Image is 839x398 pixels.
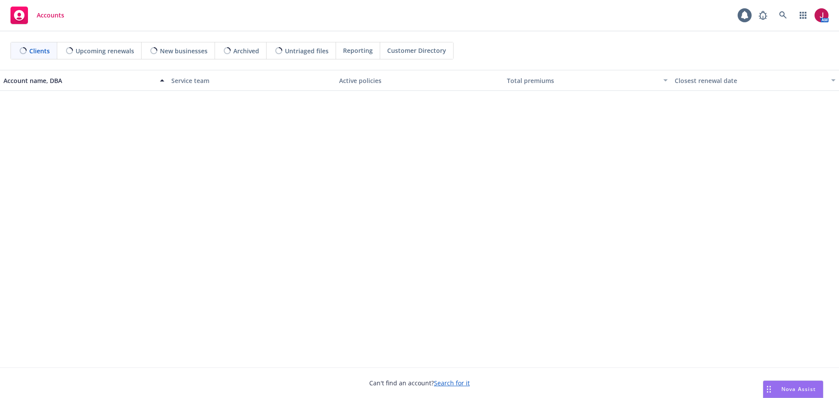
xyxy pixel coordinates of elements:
span: Clients [29,46,50,55]
a: Search [774,7,792,24]
img: photo [815,8,829,22]
span: Customer Directory [387,46,446,55]
span: Can't find an account? [369,378,470,388]
a: Report a Bug [754,7,772,24]
span: Untriaged files [285,46,329,55]
span: Archived [233,46,259,55]
div: Total premiums [507,76,658,85]
span: Nova Assist [781,385,816,393]
span: Upcoming renewals [76,46,134,55]
div: Active policies [339,76,500,85]
span: Accounts [37,12,64,19]
a: Accounts [7,3,68,28]
div: Drag to move [763,381,774,398]
a: Search for it [434,379,470,387]
button: Total premiums [503,70,671,91]
button: Active policies [336,70,503,91]
button: Nova Assist [763,381,823,398]
button: Service team [168,70,336,91]
span: New businesses [160,46,208,55]
div: Service team [171,76,332,85]
div: Account name, DBA [3,76,155,85]
a: Switch app [794,7,812,24]
div: Closest renewal date [675,76,826,85]
span: Reporting [343,46,373,55]
button: Closest renewal date [671,70,839,91]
